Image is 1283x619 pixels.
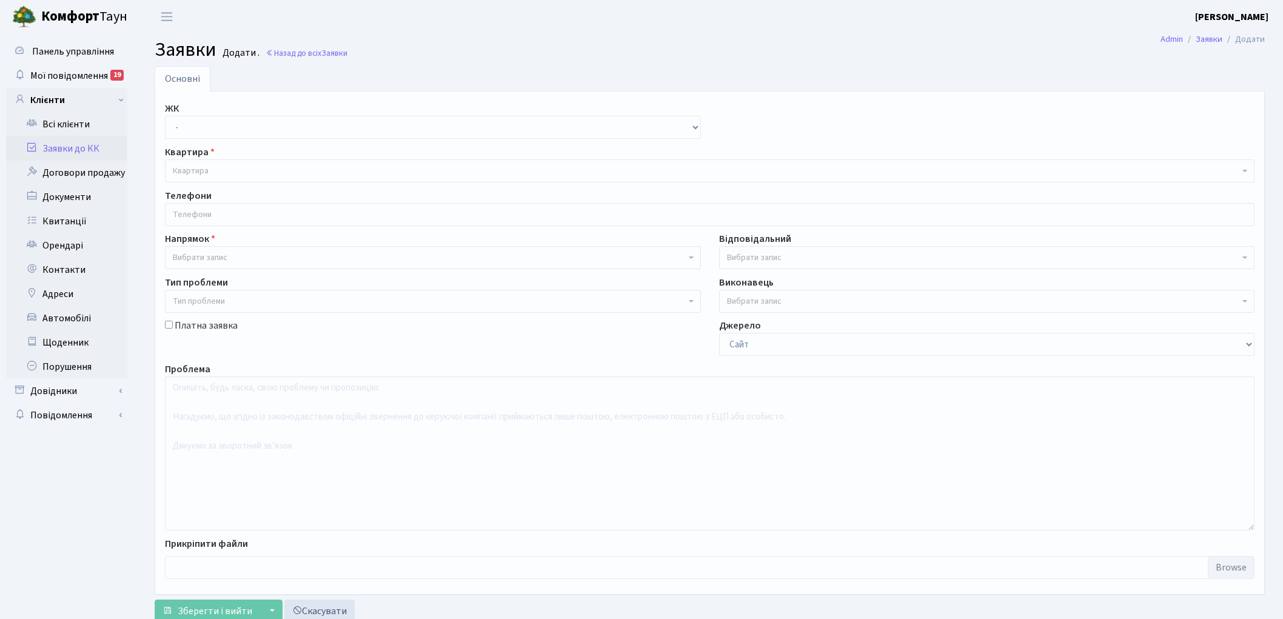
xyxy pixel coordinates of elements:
label: Джерело [719,318,761,333]
span: Зберегти і вийти [178,604,252,618]
label: Платна заявка [175,318,238,333]
span: Вибрати запис [173,252,227,264]
a: Панель управління [6,39,127,64]
a: [PERSON_NAME] [1195,10,1268,24]
label: Прикріпити файли [165,537,248,551]
label: Напрямок [165,232,215,246]
div: 19 [110,70,124,81]
a: Контакти [6,258,127,282]
label: Тип проблеми [165,275,228,290]
label: Телефони [165,189,212,203]
span: Таун [41,7,127,27]
label: Проблема [165,362,210,376]
a: Документи [6,185,127,209]
label: Відповідальний [719,232,791,246]
a: Назад до всіхЗаявки [266,47,347,59]
span: Заявки [155,36,216,64]
a: Всі клієнти [6,112,127,136]
a: Орендарі [6,233,127,258]
a: Адреси [6,282,127,306]
input: Телефони [166,204,1254,226]
a: Клієнти [6,88,127,112]
small: Додати . [220,47,260,59]
label: Виконавець [719,275,774,290]
span: Вибрати запис [727,252,782,264]
a: Основні [155,66,210,92]
li: Додати [1222,33,1265,46]
a: Заявки до КК [6,136,127,161]
a: Повідомлення [6,403,127,427]
button: Переключити навігацію [152,7,182,27]
a: Автомобілі [6,306,127,330]
a: Довідники [6,379,127,403]
b: Комфорт [41,7,99,26]
a: Квитанції [6,209,127,233]
span: Вибрати запис [727,295,782,307]
a: Заявки [1196,33,1222,45]
span: Панель управління [32,45,114,58]
span: Квартира [173,165,209,177]
a: Договори продажу [6,161,127,185]
a: Admin [1161,33,1183,45]
label: Квартира [165,145,215,159]
nav: breadcrumb [1142,27,1283,52]
a: Порушення [6,355,127,379]
a: Мої повідомлення19 [6,64,127,88]
img: logo.png [12,5,36,29]
label: ЖК [165,101,179,116]
span: Заявки [321,47,347,59]
span: Мої повідомлення [30,69,108,82]
span: Тип проблеми [173,295,225,307]
a: Щоденник [6,330,127,355]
